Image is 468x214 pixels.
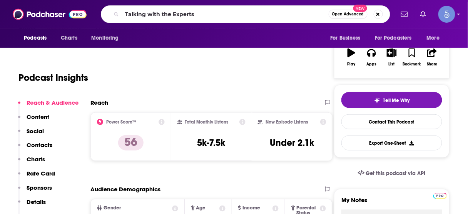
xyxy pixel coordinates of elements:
[266,119,308,125] h2: New Episode Listens
[197,137,226,149] h3: 5k-7.5k
[27,141,52,149] p: Contacts
[18,155,45,170] button: Charts
[24,33,47,43] span: Podcasts
[18,99,79,113] button: Reach & Audience
[361,43,381,71] button: Apps
[438,6,455,23] button: Show profile menu
[18,184,52,198] button: Sponsors
[27,184,52,191] p: Sponsors
[332,12,364,16] span: Open Advanced
[341,43,361,71] button: Play
[329,10,368,19] button: Open AdvancedNew
[196,206,206,211] span: Age
[348,62,356,67] div: Play
[118,135,144,150] p: 56
[101,5,390,23] div: Search podcasts, credits, & more...
[18,72,88,84] h1: Podcast Insights
[106,119,136,125] h2: Power Score™
[366,170,426,177] span: Get this podcast via API
[422,43,442,71] button: Share
[18,141,52,155] button: Contacts
[61,33,77,43] span: Charts
[13,7,87,22] img: Podchaser - Follow, Share and Rate Podcasts
[330,33,361,43] span: For Business
[417,8,429,21] a: Show notifications dropdown
[427,33,440,43] span: More
[56,31,82,45] a: Charts
[438,6,455,23] span: Logged in as Spiral5-G1
[383,97,410,104] span: Tell Me Why
[382,43,402,71] button: List
[421,31,450,45] button: open menu
[341,114,442,129] a: Contact This Podcast
[398,8,411,21] a: Show notifications dropdown
[18,127,44,142] button: Social
[27,99,79,106] p: Reach & Audience
[27,127,44,135] p: Social
[325,31,370,45] button: open menu
[370,31,423,45] button: open menu
[18,198,46,212] button: Details
[341,135,442,150] button: Export One-Sheet
[353,5,367,12] span: New
[375,33,412,43] span: For Podcasters
[122,8,329,20] input: Search podcasts, credits, & more...
[86,31,129,45] button: open menu
[433,192,447,199] a: Pro website
[91,33,119,43] span: Monitoring
[438,6,455,23] img: User Profile
[18,170,55,184] button: Rate Card
[185,119,229,125] h2: Total Monthly Listens
[27,170,55,177] p: Rate Card
[341,196,442,210] label: My Notes
[403,62,421,67] div: Bookmark
[427,62,437,67] div: Share
[270,137,314,149] h3: Under 2.1k
[352,164,432,183] a: Get this podcast via API
[90,186,160,193] h2: Audience Demographics
[104,206,121,211] span: Gender
[27,198,46,206] p: Details
[433,193,447,199] img: Podchaser Pro
[389,62,395,67] div: List
[90,99,108,106] h2: Reach
[341,92,442,108] button: tell me why sparkleTell Me Why
[27,113,49,120] p: Content
[27,155,45,163] p: Charts
[18,113,49,127] button: Content
[374,97,380,104] img: tell me why sparkle
[18,31,57,45] button: open menu
[402,43,422,71] button: Bookmark
[367,62,377,67] div: Apps
[242,206,260,211] span: Income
